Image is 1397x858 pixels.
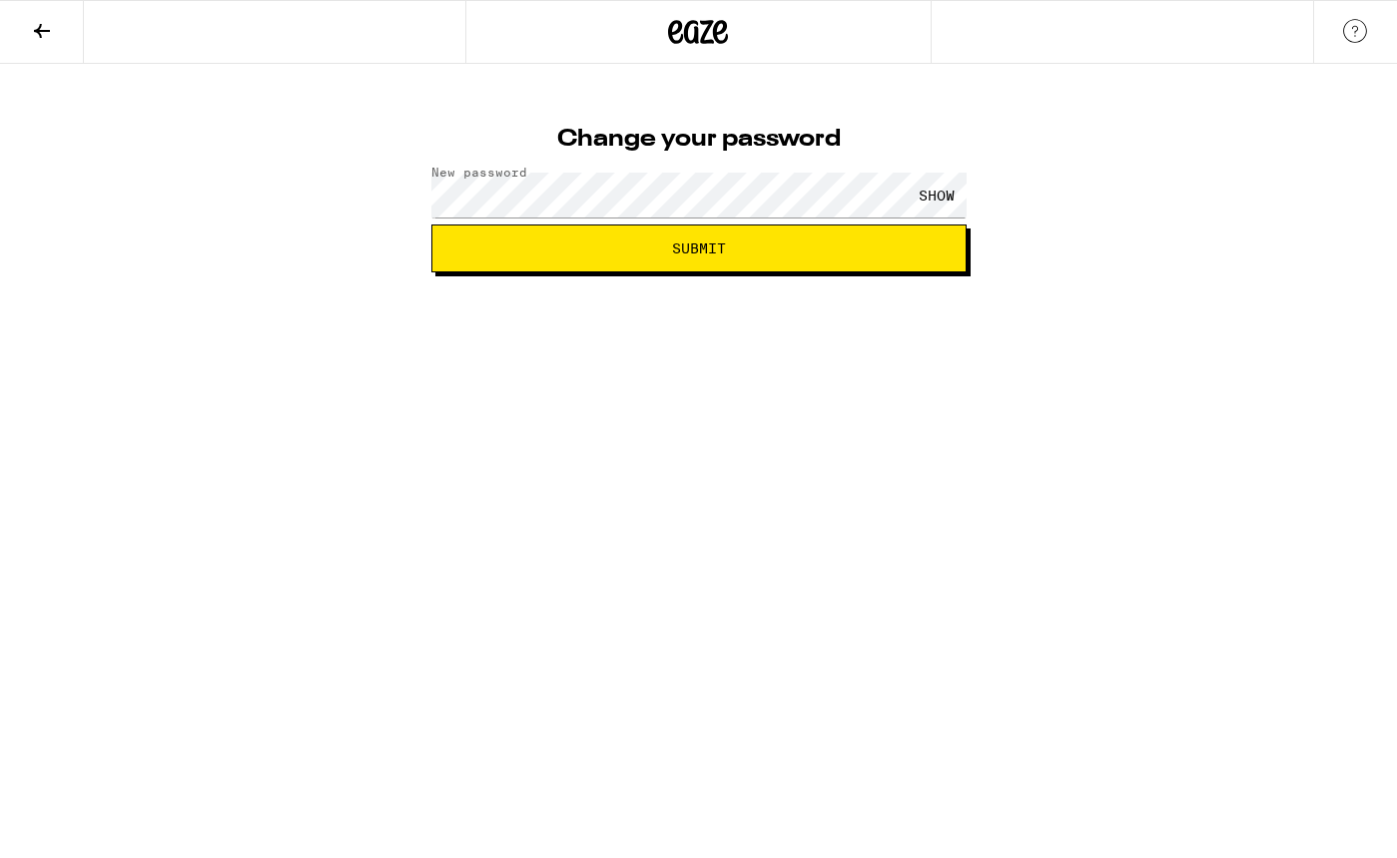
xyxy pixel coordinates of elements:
div: SHOW [907,173,967,217]
h1: Change your password [431,128,967,152]
span: Hi. Need any help? [12,14,144,30]
label: New password [431,166,527,179]
span: Submit [672,241,726,255]
button: Submit [431,224,967,272]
